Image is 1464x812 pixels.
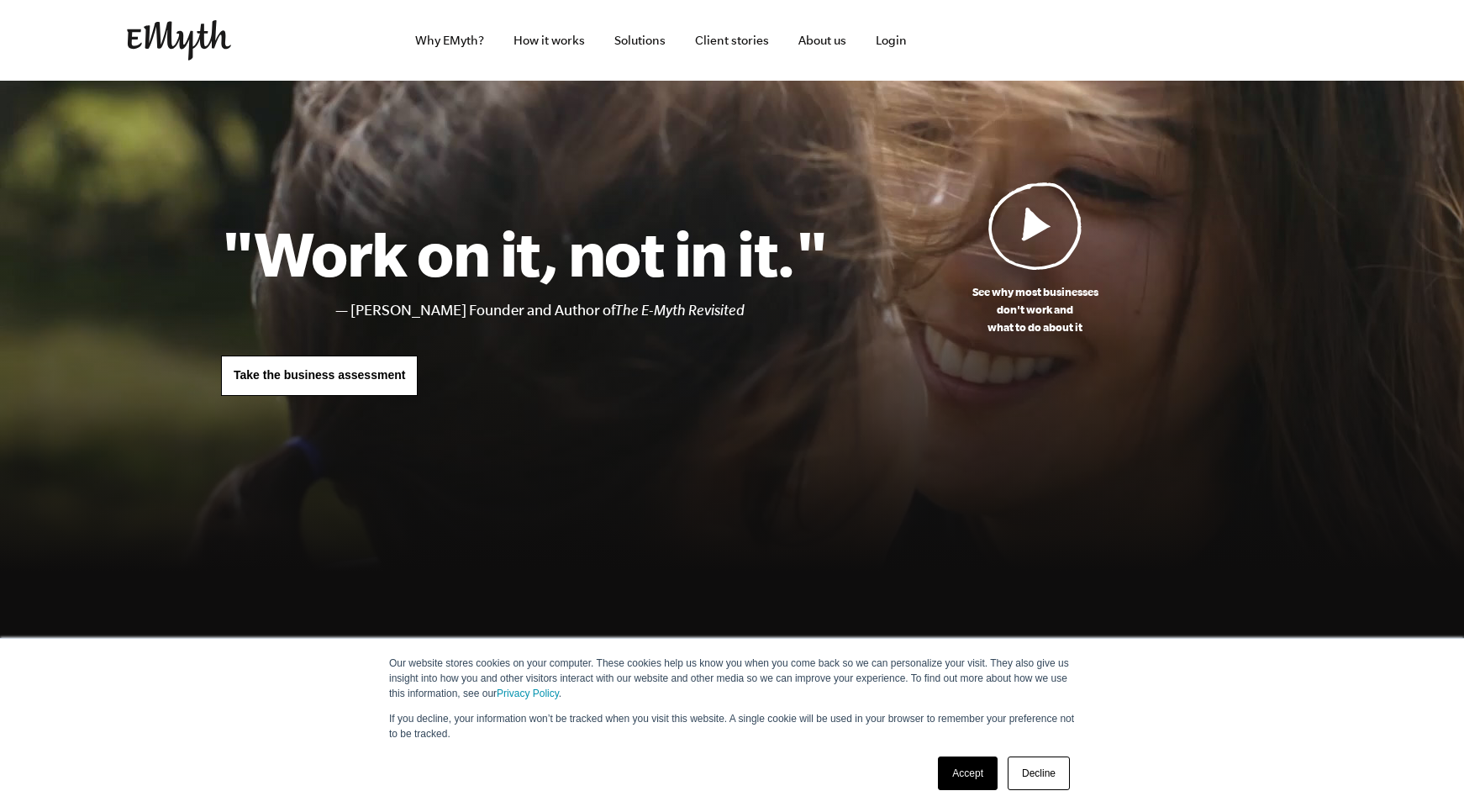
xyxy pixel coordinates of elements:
li: [PERSON_NAME] Founder and Author of [350,298,827,323]
img: Play Video [988,182,1082,270]
iframe: Embedded CTA [1161,22,1337,60]
iframe: Embedded CTA [976,22,1152,60]
img: EMyth [127,20,231,61]
a: See why most businessesdon't work andwhat to do about it [827,182,1243,336]
a: Accept [938,757,998,790]
h1: "Work on it, not in it." [221,216,827,290]
p: See why most businesses don't work and what to do about it [827,283,1243,336]
i: The E-Myth Revisited [615,302,745,319]
a: Take the business assessment [221,356,418,396]
p: Our website stores cookies on your computer. These cookies help us know you when you come back so... [389,656,1075,701]
a: Decline [1008,757,1070,790]
p: If you decline, your information won’t be tracked when you visit this website. A single cookie wi... [389,711,1075,741]
a: Privacy Policy [497,688,559,699]
span: Take the business assessment [234,368,405,382]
